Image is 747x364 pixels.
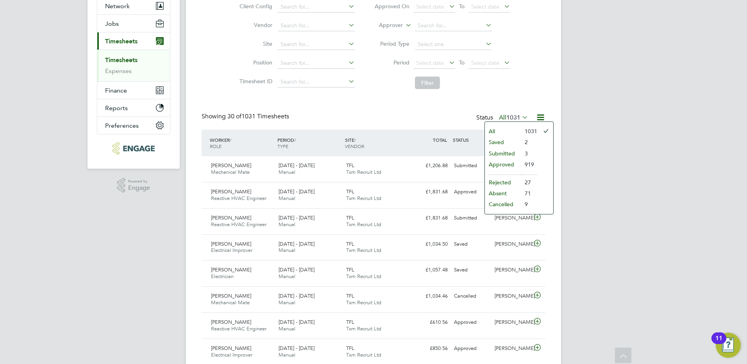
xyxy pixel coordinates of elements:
div: SITE [343,133,411,153]
span: Select date [416,59,444,66]
div: £1,034.46 [410,290,451,303]
div: Approved [451,342,491,355]
span: [PERSON_NAME] [211,162,251,169]
button: Filter [415,77,440,89]
span: [DATE] - [DATE] [279,241,315,247]
span: [DATE] - [DATE] [279,162,315,169]
div: Status [476,112,530,123]
span: Reactive HVAC Engineer [211,325,266,332]
div: [PERSON_NAME] [491,316,532,329]
div: [PERSON_NAME] [491,290,532,303]
span: [DATE] - [DATE] [279,293,315,299]
label: Period [374,59,409,66]
span: Manual [279,195,295,202]
a: Go to home page [97,142,170,155]
div: Cancelled [451,290,491,303]
span: TFL [346,214,354,221]
span: Txm Recruit Ltd [346,247,381,253]
a: Powered byEngage [117,178,150,193]
button: Open Resource Center, 11 new notifications [716,333,741,358]
li: Cancelled [485,199,521,210]
span: [PERSON_NAME] [211,188,251,195]
input: Search for... [278,77,355,87]
div: £1,206.88 [410,159,451,172]
span: Timesheets [105,37,138,45]
input: Search for... [278,2,355,12]
label: Client Config [237,3,272,10]
label: Approver [368,21,403,29]
label: Site [237,40,272,47]
li: 9 [521,199,537,210]
li: 2 [521,137,537,148]
label: All [499,114,528,121]
div: Saved [451,264,491,277]
span: Engage [128,185,150,191]
span: Manual [279,169,295,175]
span: TFL [346,266,354,273]
input: Search for... [278,20,355,31]
input: Search for... [278,39,355,50]
span: [PERSON_NAME] [211,319,251,325]
span: / [354,137,356,143]
span: Txm Recruit Ltd [346,195,381,202]
label: Approved On [374,3,409,10]
span: Txm Recruit Ltd [346,221,381,228]
input: Search for... [415,20,492,31]
span: Manual [279,352,295,358]
a: Timesheets [105,56,138,64]
li: 71 [521,188,537,199]
div: Timesheets [97,50,170,81]
span: 1031 Timesheets [227,112,289,120]
li: Rejected [485,177,521,188]
span: Network [105,2,130,10]
span: TFL [346,345,354,352]
span: ROLE [210,143,222,149]
span: TFL [346,319,354,325]
span: [DATE] - [DATE] [279,266,315,273]
div: Approved [451,186,491,198]
span: TFL [346,188,354,195]
div: PERIOD [275,133,343,153]
span: [PERSON_NAME] [211,214,251,221]
img: txmrecruit-logo-retina.png [113,142,154,155]
div: Showing [202,112,291,121]
span: Reactive HVAC Engineer [211,221,266,228]
span: Mechanical Mate [211,299,250,306]
li: 27 [521,177,537,188]
span: Finance [105,87,127,94]
label: Period Type [374,40,409,47]
li: Submitted [485,148,521,159]
button: Jobs [97,15,170,32]
span: Select date [416,3,444,10]
span: [PERSON_NAME] [211,266,251,273]
li: Saved [485,137,521,148]
span: Powered by [128,178,150,185]
li: Absent [485,188,521,199]
input: Search for... [278,58,355,69]
span: [DATE] - [DATE] [279,319,315,325]
span: Txm Recruit Ltd [346,299,381,306]
div: £1,831.68 [410,212,451,225]
span: VENDOR [345,143,364,149]
span: Txm Recruit Ltd [346,273,381,280]
span: Manual [279,221,295,228]
span: To [457,1,467,11]
div: £850.56 [410,342,451,355]
span: Manual [279,273,295,280]
span: TYPE [277,143,288,149]
div: Approved [451,316,491,329]
div: £1,057.48 [410,264,451,277]
span: Electrical Improver [211,352,252,358]
div: [PERSON_NAME] [491,238,532,251]
div: Submitted [451,212,491,225]
span: TFL [346,241,354,247]
span: Manual [279,299,295,306]
span: [PERSON_NAME] [211,293,251,299]
span: [PERSON_NAME] [211,345,251,352]
li: 1031 [521,126,537,137]
li: 3 [521,148,537,159]
span: [DATE] - [DATE] [279,345,315,352]
li: 919 [521,159,537,170]
button: Timesheets [97,32,170,50]
span: TFL [346,162,354,169]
